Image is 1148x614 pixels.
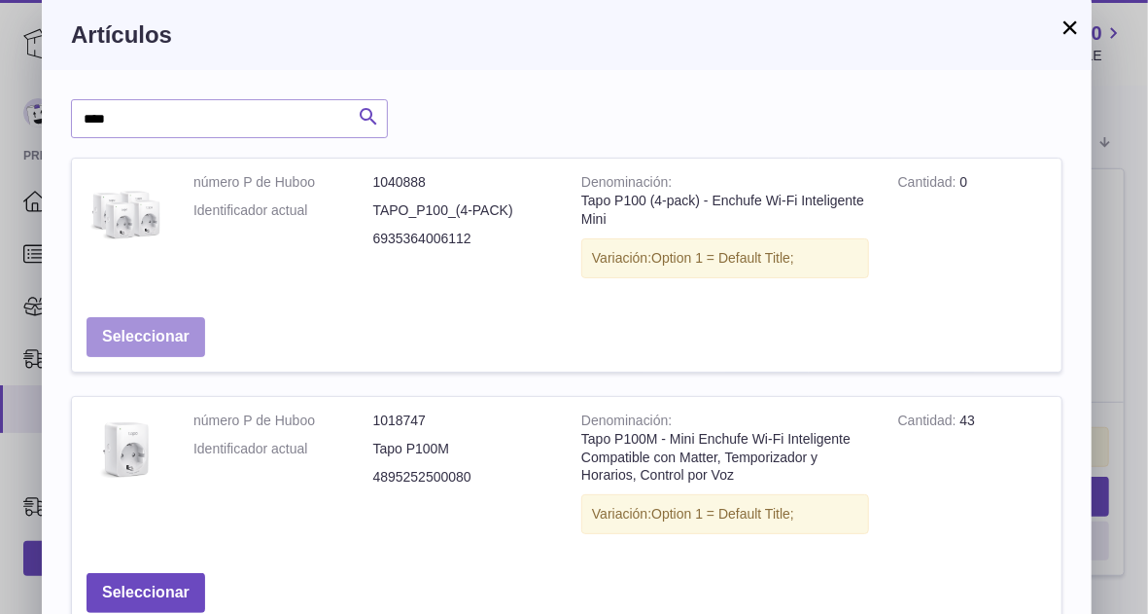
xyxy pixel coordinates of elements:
dd: 6935364006112 [373,230,553,248]
img: Tapo P100 (4-pack) - Enchufe Wi-Fi Inteligente Mini [87,173,164,251]
dt: número P de Huboo [193,173,373,192]
span: Option 1 = Default Title; [651,506,794,522]
td: 0 [884,159,1061,303]
dd: 4895252500080 [373,468,553,487]
td: 43 [884,397,1061,559]
strong: Cantidad [898,413,960,433]
div: Variación: [581,494,869,534]
dt: Identificador actual [193,201,373,220]
strong: Denominación [581,174,672,195]
dd: 1018747 [373,412,553,430]
dd: TAPO_P100_(4-PACK) [373,201,553,220]
dd: 1040888 [373,173,553,192]
div: Tapo P100M - Mini Enchufe Wi-Fi Inteligente Compatible con Matter, Temporizador y Horarios, Contr... [581,430,869,486]
button: Seleccionar [87,573,205,613]
img: Tapo P100M - Mini Enchufe Wi-Fi Inteligente Compatible con Matter, Temporizador y Horarios, Contr... [87,412,164,489]
div: Tapo P100 (4-pack) - Enchufe Wi-Fi Inteligente Mini [581,192,869,229]
dd: Tapo P100M [373,440,553,458]
span: Option 1 = Default Title; [651,250,794,266]
button: × [1059,16,1082,39]
button: Seleccionar [87,317,205,357]
strong: Cantidad [898,174,960,195]
strong: Denominación [581,413,672,433]
h3: Artículos [71,19,1062,51]
dt: número P de Huboo [193,412,373,430]
div: Variación: [581,238,869,278]
dt: Identificador actual [193,440,373,458]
